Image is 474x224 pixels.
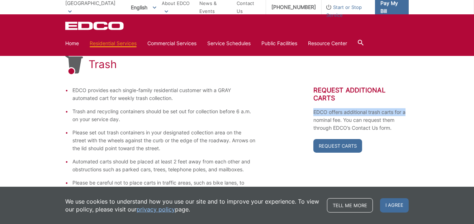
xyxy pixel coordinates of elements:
span: English [125,1,162,13]
a: Request Carts [313,139,362,153]
p: We use cookies to understand how you use our site and to improve your experience. To view our pol... [65,197,320,213]
p: EDCO offers additional trash carts for a nominal fee. You can request them through EDCO’s Contact... [313,108,409,132]
li: Automated carts should be placed at least 2 feet away from each other and obstructions such as pa... [72,158,256,173]
a: Home [65,39,79,47]
a: EDCD logo. Return to the homepage. [65,22,125,30]
a: Tell me more [327,198,373,213]
li: Please set out trash containers in your designated collection area on the street with the wheels ... [72,129,256,152]
a: Service Schedules [207,39,251,47]
a: Commercial Services [147,39,196,47]
a: Residential Services [90,39,137,47]
h2: Request Additional Carts [313,86,409,102]
a: Public Facilities [261,39,297,47]
li: EDCO provides each single-family residential customer with a GRAY automated cart for weekly trash... [72,86,256,102]
a: Resource Center [308,39,347,47]
span: I agree [380,198,409,213]
h1: Trash [89,58,117,71]
a: privacy policy [137,205,175,213]
li: Please be careful not to place carts in traffic areas, such as bike lanes, to avoid blocking path... [72,179,256,195]
li: Trash and recycling containers should be set out for collection before 6 a.m. on your service day. [72,108,256,123]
